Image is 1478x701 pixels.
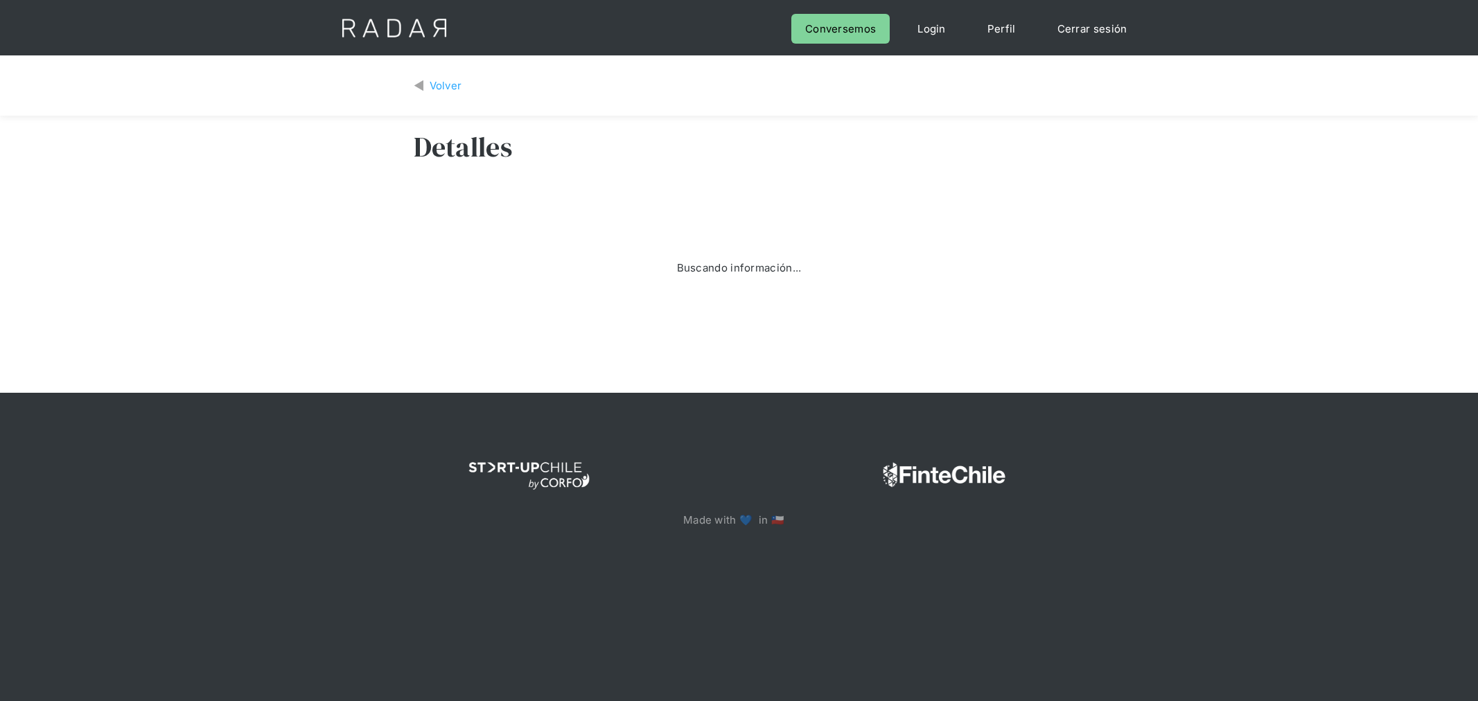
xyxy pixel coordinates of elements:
a: Volver [414,76,462,95]
div: Volver [430,76,462,95]
a: Login [904,14,960,44]
a: Cerrar sesión [1044,14,1141,44]
a: Conversemos [791,14,890,44]
p: Made with 💙 in 🇨🇱 [683,511,795,529]
a: Perfil [974,14,1030,44]
div: Buscando información... [677,258,802,277]
h3: Detalles [414,130,512,164]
